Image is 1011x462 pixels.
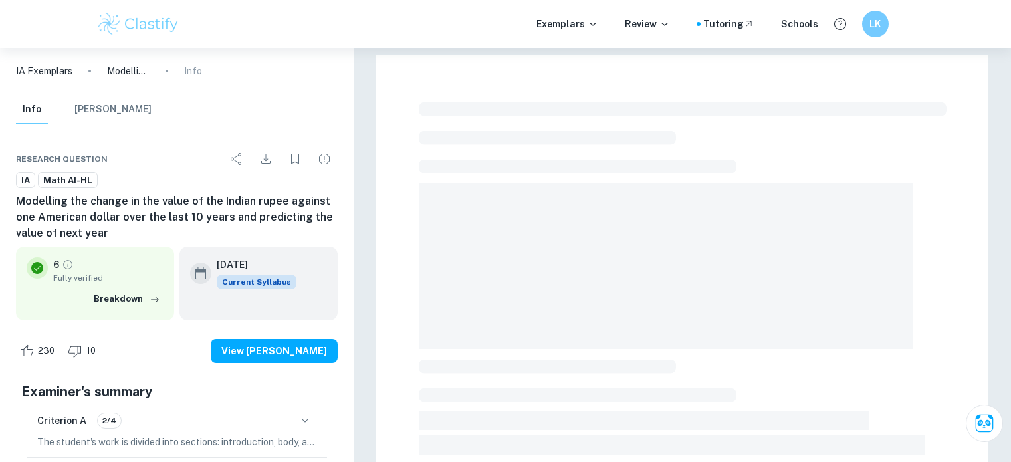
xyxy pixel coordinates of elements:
[37,435,316,449] p: The student's work is divided into sections: introduction, body, and conclusion. However, the bod...
[31,344,62,358] span: 230
[223,146,250,172] div: Share
[867,17,883,31] h6: LK
[107,64,150,78] p: Modelling the change in the value of the Indian rupee against one American dollar over the last 1...
[862,11,889,37] button: LK
[781,17,818,31] a: Schools
[98,415,121,427] span: 2/4
[39,174,97,187] span: Math AI-HL
[62,259,74,271] a: Grade fully verified
[966,405,1003,442] button: Ask Clai
[211,339,338,363] button: View [PERSON_NAME]
[79,344,103,358] span: 10
[64,340,103,362] div: Dislike
[16,64,72,78] a: IA Exemplars
[217,275,296,289] span: Current Syllabus
[703,17,754,31] a: Tutoring
[282,146,308,172] div: Bookmark
[829,13,851,35] button: Help and Feedback
[53,272,164,284] span: Fully verified
[536,17,598,31] p: Exemplars
[38,172,98,189] a: Math AI-HL
[17,174,35,187] span: IA
[37,413,86,428] h6: Criterion A
[53,257,59,272] p: 6
[96,11,181,37] img: Clastify logo
[21,382,332,402] h5: Examiner's summary
[16,95,48,124] button: Info
[311,146,338,172] div: Report issue
[90,289,164,309] button: Breakdown
[217,275,296,289] div: This exemplar is based on the current syllabus. Feel free to refer to it for inspiration/ideas wh...
[253,146,279,172] div: Download
[16,172,35,189] a: IA
[16,153,108,165] span: Research question
[16,193,338,241] h6: Modelling the change in the value of the Indian rupee against one American dollar over the last 1...
[217,257,286,272] h6: [DATE]
[184,64,202,78] p: Info
[74,95,152,124] button: [PERSON_NAME]
[625,17,670,31] p: Review
[16,340,62,362] div: Like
